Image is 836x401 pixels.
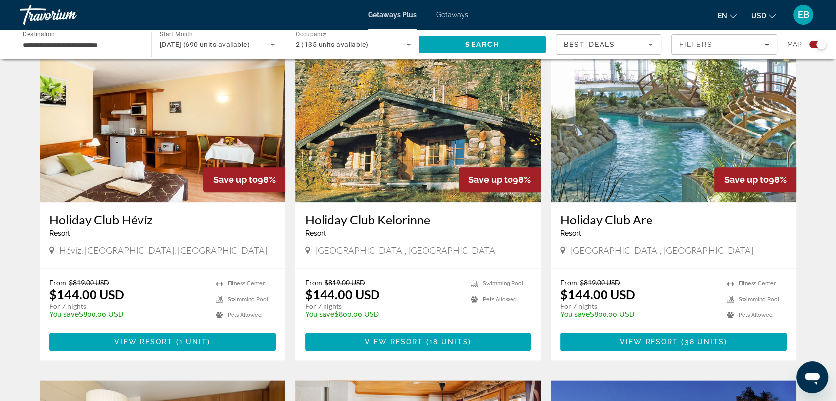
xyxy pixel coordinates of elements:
[787,38,802,51] span: Map
[564,41,615,48] span: Best Deals
[796,361,828,393] iframe: Button to launch messaging window
[228,280,265,287] span: Fitness Center
[465,41,499,48] span: Search
[570,245,753,256] span: [GEOGRAPHIC_DATA], [GEOGRAPHIC_DATA]
[160,41,250,48] span: [DATE] (690 units available)
[49,333,276,351] button: View Resort(1 unit)
[580,278,620,287] span: $819.00 USD
[296,31,327,38] span: Occupancy
[23,30,55,37] span: Destination
[59,245,267,256] span: Hévíz, [GEOGRAPHIC_DATA], [GEOGRAPHIC_DATA]
[739,312,773,318] span: Pets Allowed
[305,212,531,227] a: Holiday Club Kelorinne
[49,311,206,318] p: $800.00 USD
[671,34,777,55] button: Filters
[228,312,262,318] span: Pets Allowed
[213,175,258,185] span: Save up to
[564,39,653,50] mat-select: Sort by
[468,175,513,185] span: Save up to
[365,338,423,346] span: View Resort
[305,229,326,237] span: Resort
[325,278,365,287] span: $819.00 USD
[620,338,678,346] span: View Resort
[560,311,590,318] span: You save
[560,278,577,287] span: From
[718,8,737,23] button: Change language
[724,175,769,185] span: Save up to
[483,280,523,287] span: Swimming Pool
[49,229,70,237] span: Resort
[160,31,193,38] span: Start Month
[368,11,417,19] a: Getaways Plus
[429,338,468,346] span: 18 units
[436,11,468,19] a: Getaways
[560,287,635,302] p: $144.00 USD
[751,8,776,23] button: Change currency
[49,287,124,302] p: $144.00 USD
[305,311,462,318] p: $800.00 USD
[305,311,334,318] span: You save
[228,296,268,303] span: Swimming Pool
[714,167,796,192] div: 98%
[560,229,581,237] span: Resort
[69,278,109,287] span: $819.00 USD
[305,278,322,287] span: From
[678,338,727,346] span: ( )
[173,338,210,346] span: ( )
[790,4,816,25] button: User Menu
[23,39,139,51] input: Select destination
[560,302,717,311] p: For 7 nights
[423,338,471,346] span: ( )
[739,296,779,303] span: Swimming Pool
[751,12,766,20] span: USD
[459,167,541,192] div: 98%
[40,44,285,202] img: Holiday Club Hévíz
[560,333,787,351] button: View Resort(38 units)
[49,278,66,287] span: From
[718,12,727,20] span: en
[739,280,776,287] span: Fitness Center
[305,287,380,302] p: $144.00 USD
[560,212,787,227] a: Holiday Club Are
[295,44,541,202] img: Holiday Club Kelorinne
[203,167,285,192] div: 98%
[483,296,517,303] span: Pets Allowed
[551,44,796,202] img: Holiday Club Are
[114,338,173,346] span: View Resort
[49,212,276,227] a: Holiday Club Hévíz
[20,2,119,28] a: Travorium
[49,302,206,311] p: For 7 nights
[305,333,531,351] button: View Resort(18 units)
[419,36,546,53] button: Search
[305,302,462,311] p: For 7 nights
[49,311,79,318] span: You save
[560,311,717,318] p: $800.00 USD
[179,338,208,346] span: 1 unit
[684,338,724,346] span: 38 units
[296,41,369,48] span: 2 (135 units available)
[315,245,498,256] span: [GEOGRAPHIC_DATA], [GEOGRAPHIC_DATA]
[679,41,713,48] span: Filters
[798,10,809,20] span: EB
